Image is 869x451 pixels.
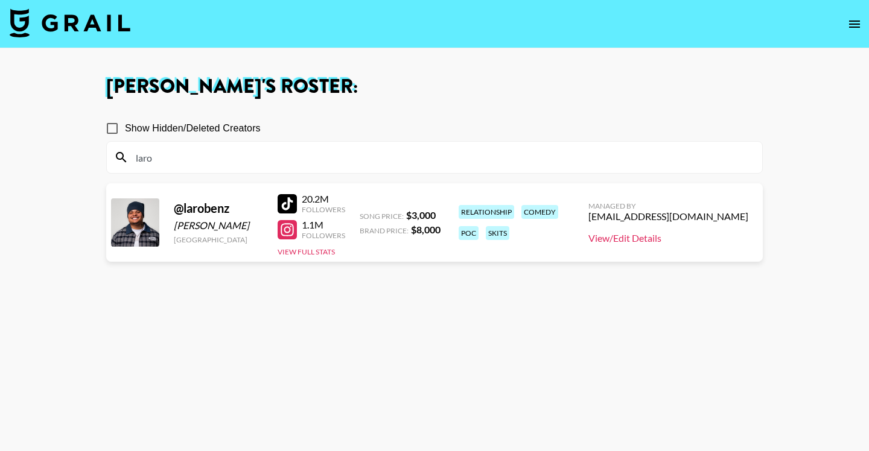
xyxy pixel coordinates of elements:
strong: $ 8,000 [411,224,441,235]
div: Managed By [588,201,748,210]
span: Song Price: [360,212,404,221]
strong: $ 3,000 [406,209,436,221]
div: poc [459,226,479,240]
div: comedy [521,205,558,219]
span: Brand Price: [360,226,409,235]
div: 1.1M [302,219,345,231]
span: Show Hidden/Deleted Creators [125,121,261,136]
img: Grail Talent [10,8,130,37]
div: 20.2M [302,193,345,205]
div: [PERSON_NAME] [174,219,263,232]
button: View Full Stats [278,247,335,256]
div: [GEOGRAPHIC_DATA] [174,235,263,244]
input: Search by User Name [129,148,755,167]
div: Followers [302,231,345,240]
h1: [PERSON_NAME] 's Roster: [106,77,763,96]
div: skits [486,226,509,240]
div: @ larobenz [174,201,263,216]
button: open drawer [842,12,867,36]
a: View/Edit Details [588,232,748,244]
div: relationship [459,205,514,219]
div: [EMAIL_ADDRESS][DOMAIN_NAME] [588,210,748,222]
div: Followers [302,205,345,214]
